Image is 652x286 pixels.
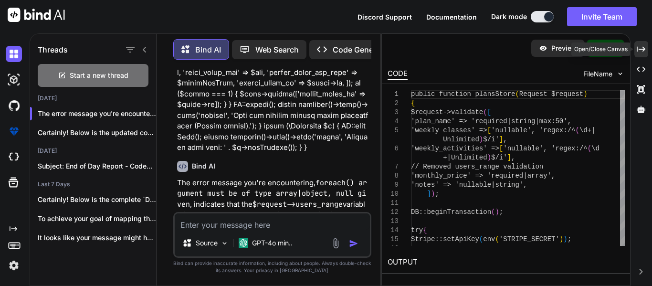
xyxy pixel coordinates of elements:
p: Source [196,238,218,248]
button: Documentation [426,12,477,22]
button: Invite Team [567,7,637,26]
span: { [423,226,427,234]
span: ] [507,154,511,161]
img: Pick Models [221,239,229,247]
p: GPT-4o min.. [252,238,293,248]
img: premium [6,123,22,139]
span: ( [483,108,487,116]
p: Certainly! Below is the updated code tha... [38,128,156,138]
img: chevron down [616,70,624,78]
span: 'plan_name' => 'required|string|max:50', [411,117,571,125]
span: , [503,136,507,143]
h2: OUTPUT [382,251,630,274]
img: icon [349,239,358,248]
code: null [189,210,206,220]
span: ( [588,145,591,152]
span: env [483,235,495,243]
span: Start a new thread [70,71,128,80]
p: Subject: End of Day Report - Code... [38,161,156,171]
p: It looks like your message might have... [38,233,156,243]
div: 12 [388,208,399,217]
span: ; [435,190,439,198]
span: $request->validate [411,108,483,116]
span: 'STRIPE_SECRET' [499,235,559,243]
span: Documentation [426,13,477,21]
p: To achieve your goal of mapping the... [38,214,156,223]
p: Code Generator [333,44,390,55]
p: Bind can provide inaccurate information, including about people. Always double-check its answers.... [173,260,371,274]
span: 'weekly_classes' => [411,127,487,134]
div: 9 [388,180,399,190]
span: ) [495,208,499,216]
span: \d+| [579,127,596,134]
div: 5 [388,126,399,135]
span: 'monthly_price' => 'required|array', [411,172,555,180]
img: settings [6,257,22,274]
h2: [DATE] [30,95,156,102]
div: 13 [388,217,399,226]
img: Bind AI [8,8,65,22]
span: ) [479,136,483,143]
img: githubDark [6,97,22,114]
p: Preview [551,43,577,53]
span: ; [568,235,571,243]
span: +|Unlimited [443,154,487,161]
span: public function plansStore [411,90,515,98]
img: cloudideIcon [6,149,22,165]
div: 1 [388,90,399,99]
div: 11 [388,199,399,208]
div: 16 [388,244,399,253]
p: Web Search [255,44,299,55]
span: // Removed users_range validation [411,163,543,170]
img: preview [539,44,547,53]
p: Bind AI [195,44,221,55]
div: 4 [388,117,399,126]
span: Request $request [519,90,583,98]
span: Stripe::setApiKey [411,235,479,243]
span: ( [495,235,499,243]
div: 8 [388,171,399,180]
p: The error message you're encountering, , indicates that the variable is when you attempt to itera... [177,178,369,253]
span: DB::beginTransaction [411,208,491,216]
div: Open/Close Canvas [571,42,631,56]
code: foreach() argument must be of type array|object, null given [177,178,367,209]
span: ( [515,90,519,98]
h6: Bind AI [192,161,215,171]
span: 'notes' => 'nullable|string', [411,181,527,189]
span: Unlimited [443,136,479,143]
span: \d [591,145,599,152]
span: ; [499,208,503,216]
div: 7 [388,162,399,171]
div: CODE [388,68,408,80]
div: 14 [388,226,399,235]
span: { [411,99,415,107]
div: 2 [388,99,399,108]
span: ( [491,208,495,216]
span: ) [563,235,567,243]
img: darkChat [6,46,22,62]
span: 'nullable', 'regex:/^ [491,127,575,134]
span: FileName [583,69,612,79]
span: Dark mode [491,12,527,21]
div: 6 [388,144,399,153]
span: [ [487,108,491,116]
span: ) [559,235,563,243]
p: The error message you're encountering, `... [38,109,156,118]
h1: Threads [38,44,68,55]
img: GPT-4o mini [239,238,248,248]
span: ( [576,127,579,134]
code: $request->users_range [252,200,343,209]
img: darkAi-studio [6,72,22,88]
div: 10 [388,190,399,199]
img: attachment [330,238,341,249]
span: 'weekly_activities' => [411,145,499,152]
span: $/i' [483,136,499,143]
span: $/i' [491,154,507,161]
span: [ [499,145,503,152]
span: , [511,154,515,161]
span: ) [431,190,435,198]
span: ] [499,136,503,143]
h2: Last 7 Days [30,180,156,188]
span: Discord Support [358,13,412,21]
span: [ [487,127,491,134]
